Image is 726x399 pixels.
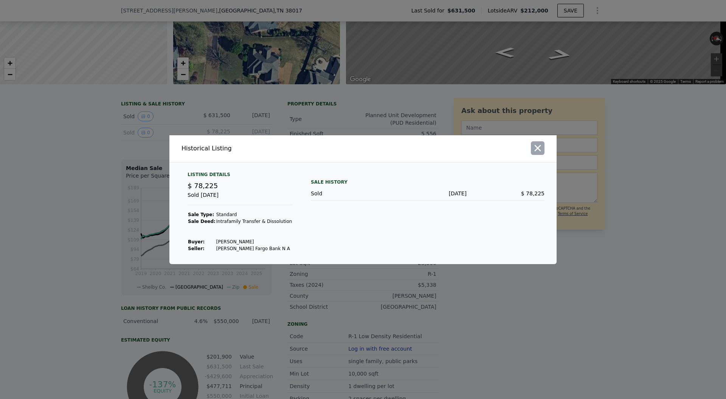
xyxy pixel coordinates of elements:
[311,178,544,187] div: Sale History
[188,191,293,205] div: Sold [DATE]
[311,190,389,197] div: Sold
[216,218,293,225] td: Intrafamily Transfer & Dissolution
[188,246,205,251] strong: Seller :
[216,245,293,252] td: [PERSON_NAME] Fargo Bank N A
[181,144,360,153] div: Historical Listing
[188,182,218,190] span: $ 78,225
[188,219,216,224] strong: Sale Deed:
[216,238,293,245] td: [PERSON_NAME]
[188,172,293,181] div: Listing Details
[521,190,544,196] span: $ 78,225
[188,239,205,244] strong: Buyer :
[216,211,293,218] td: Standard
[389,190,467,197] div: [DATE]
[188,212,214,217] strong: Sale Type:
